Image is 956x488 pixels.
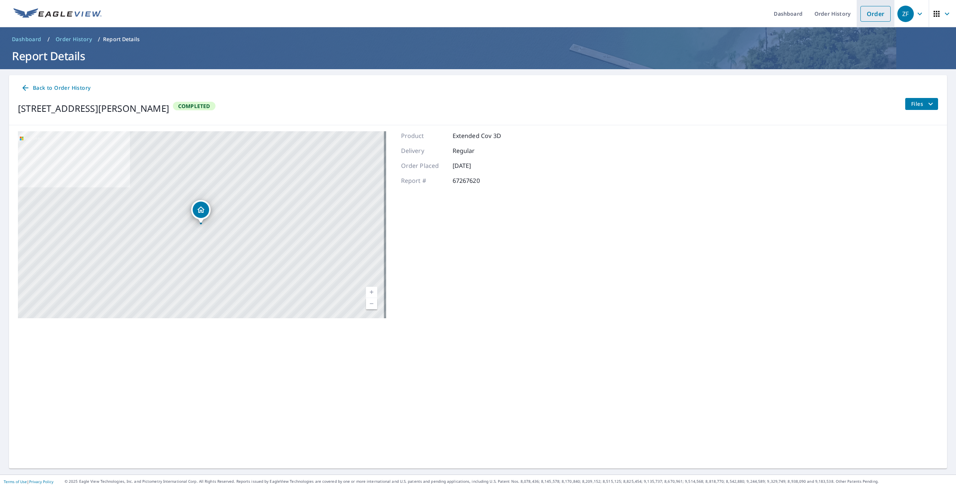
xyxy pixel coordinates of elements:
[911,99,935,108] span: Files
[103,36,140,43] p: Report Details
[905,98,938,110] button: filesDropdownBtn-67267620
[98,35,100,44] li: /
[401,161,446,170] p: Order Placed
[4,479,53,484] p: |
[9,33,947,45] nav: breadcrumb
[401,146,446,155] p: Delivery
[21,83,90,93] span: Back to Order History
[18,102,169,115] div: [STREET_ADDRESS][PERSON_NAME]
[401,131,446,140] p: Product
[191,200,211,223] div: Dropped pin, building 1, Residential property, 10208 Van Hoose Rd Greenville, MI 48838
[897,6,914,22] div: ZF
[9,48,947,64] h1: Report Details
[453,146,497,155] p: Regular
[401,176,446,185] p: Report #
[9,33,44,45] a: Dashboard
[18,81,93,95] a: Back to Order History
[53,33,95,45] a: Order History
[65,479,952,484] p: © 2025 Eagle View Technologies, Inc. and Pictometry International Corp. All Rights Reserved. Repo...
[56,36,92,43] span: Order History
[860,6,891,22] a: Order
[366,287,377,298] a: Current Level 17, Zoom In
[12,36,41,43] span: Dashboard
[174,102,215,110] span: Completed
[47,35,50,44] li: /
[453,131,501,140] p: Extended Cov 3D
[4,479,27,484] a: Terms of Use
[453,161,497,170] p: [DATE]
[453,176,497,185] p: 67267620
[13,8,102,19] img: EV Logo
[366,298,377,309] a: Current Level 17, Zoom Out
[29,479,53,484] a: Privacy Policy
